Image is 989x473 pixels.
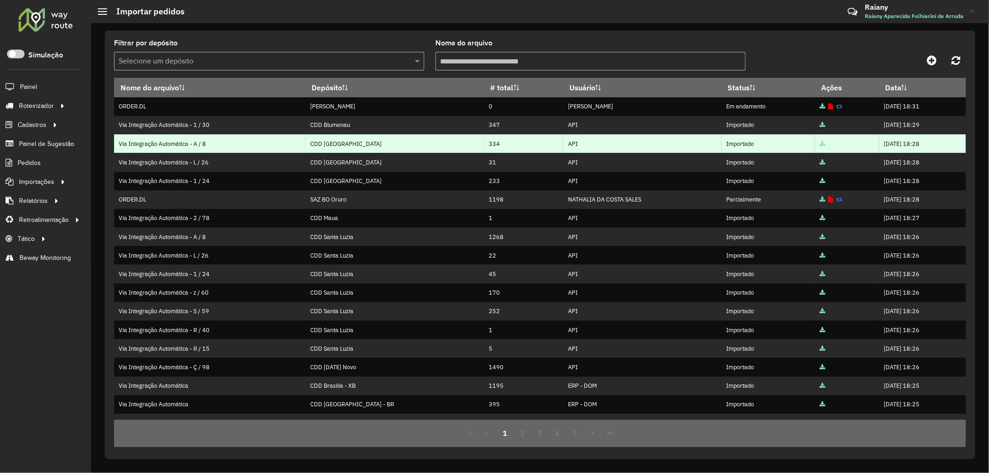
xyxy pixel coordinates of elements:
a: Exibir log de erros [828,102,833,110]
td: API [563,134,721,153]
td: API [563,358,721,376]
th: Ações [815,78,879,97]
a: Reimportar [836,196,842,203]
td: 1490 [484,358,563,376]
a: Arquivo completo [820,400,825,408]
td: API [563,302,721,321]
button: Next Page [584,424,601,442]
a: Arquivo completo [820,363,825,371]
td: [DATE] 18:28 [879,172,966,190]
td: 1198 [484,190,563,209]
td: 252 [484,302,563,321]
a: Arquivo completo [820,419,825,427]
a: Arquivo completo [820,382,825,390]
td: [DATE] 18:28 [879,190,966,209]
td: 1 [484,321,563,339]
a: Arquivo completo [820,177,825,185]
a: Arquivo completo [820,102,825,110]
td: Importado [721,302,815,321]
button: 5 [566,424,584,442]
td: Via Integração Automática - Ç / 98 [114,358,306,376]
h3: Raiany [865,3,963,12]
td: API [563,116,721,134]
a: Arquivo completo [820,289,825,296]
button: 2 [514,424,531,442]
label: Nome do arquivo [435,38,492,49]
td: 233 [484,172,563,190]
td: 170 [484,284,563,302]
td: CDD [GEOGRAPHIC_DATA] - BR [306,395,484,414]
a: Arquivo completo [820,345,825,353]
td: [DATE] 18:26 [879,265,966,283]
a: Arquivo completo [820,214,825,222]
td: Via Integração Automática - L / 26 [114,246,306,265]
td: Via Integração Automática - z / 60 [114,284,306,302]
td: API [563,414,721,432]
td: Via Integração Automática - L / 26 [114,153,306,171]
span: Beway Monitoring [19,253,71,263]
td: [DATE] 18:26 [879,246,966,265]
td: CDD [GEOGRAPHIC_DATA] [306,172,484,190]
td: CDD [GEOGRAPHIC_DATA] [306,134,484,153]
td: Importado [721,209,815,227]
td: API [563,172,721,190]
a: Contato Rápido [842,2,862,22]
td: Importado [721,265,815,283]
td: Importado [721,284,815,302]
td: [DATE] 18:24 [879,414,966,432]
td: CDD Santa Luzia [306,265,484,283]
td: Via Integração Automática - S / 59 [114,302,306,321]
a: Arquivo completo [820,158,825,166]
span: Roteirizador [19,101,54,111]
button: 1 [496,424,514,442]
th: Usuário [563,78,721,97]
td: CDD [DATE] Novo [306,358,484,376]
td: [PERSON_NAME] [306,97,484,116]
td: Via Integração Automática [114,395,306,414]
label: Simulação [28,50,63,61]
td: SAZ BO Oruro [306,190,484,209]
td: [DATE] 18:26 [879,321,966,339]
td: CDD Maua [306,209,484,227]
td: 670 [484,414,563,432]
td: NATHALIA DA COSTA SALES [563,190,721,209]
td: Importado [721,153,815,171]
td: ERP - DOM [563,395,721,414]
span: Tático [18,234,35,244]
td: CDD [PERSON_NAME] [306,414,484,432]
td: Importado [721,172,815,190]
td: Via Integração Automática - 1 / 24 [114,172,306,190]
td: [DATE] 18:26 [879,284,966,302]
td: [DATE] 18:26 [879,358,966,376]
td: 31 [484,153,563,171]
td: CDD Brasilia - XB [306,377,484,395]
td: Via Integração Automática [114,377,306,395]
button: 4 [549,424,566,442]
a: Exibir log de erros [828,196,833,203]
span: Relatórios [19,196,48,206]
span: Painel de Sugestão [19,139,74,149]
td: CDD Blumenau [306,116,484,134]
td: 1 [484,209,563,227]
span: Painel [20,82,37,92]
td: 334 [484,134,563,153]
td: Importado [721,116,815,134]
td: 347 [484,116,563,134]
td: [DATE] 18:25 [879,395,966,414]
span: Retroalimentação [19,215,69,225]
td: API [563,209,721,227]
td: ORDER.DL [114,97,306,116]
td: [PERSON_NAME] [563,97,721,116]
a: Reimportar [836,102,842,110]
td: Importado [721,227,815,246]
th: # total [484,78,563,97]
td: API [563,284,721,302]
td: API [563,321,721,339]
a: Arquivo completo [820,140,825,148]
td: Importado [721,414,815,432]
td: CDD Santa Luzia [306,246,484,265]
td: ORDER.DL [114,190,306,209]
td: Importado [721,395,815,414]
th: Depósito [306,78,484,97]
td: API [563,246,721,265]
